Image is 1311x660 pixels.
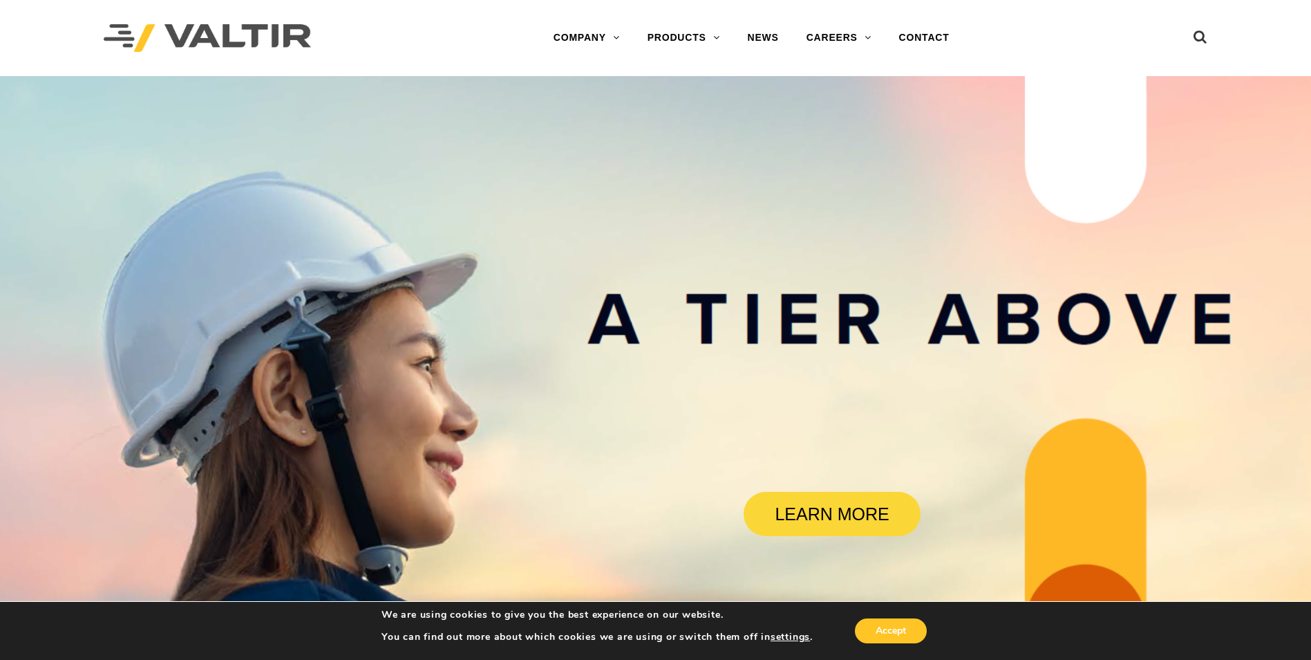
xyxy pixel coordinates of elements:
img: Valtir [104,24,311,53]
a: COMPANY [540,24,634,52]
a: LEARN MORE [744,492,921,536]
a: NEWS [734,24,793,52]
a: PRODUCTS [634,24,734,52]
button: settings [771,631,810,643]
p: We are using cookies to give you the best experience on our website. [381,609,813,621]
p: You can find out more about which cookies we are using or switch them off in . [381,631,813,643]
a: CONTACT [885,24,963,52]
button: Accept [855,618,927,643]
a: CAREERS [793,24,885,52]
